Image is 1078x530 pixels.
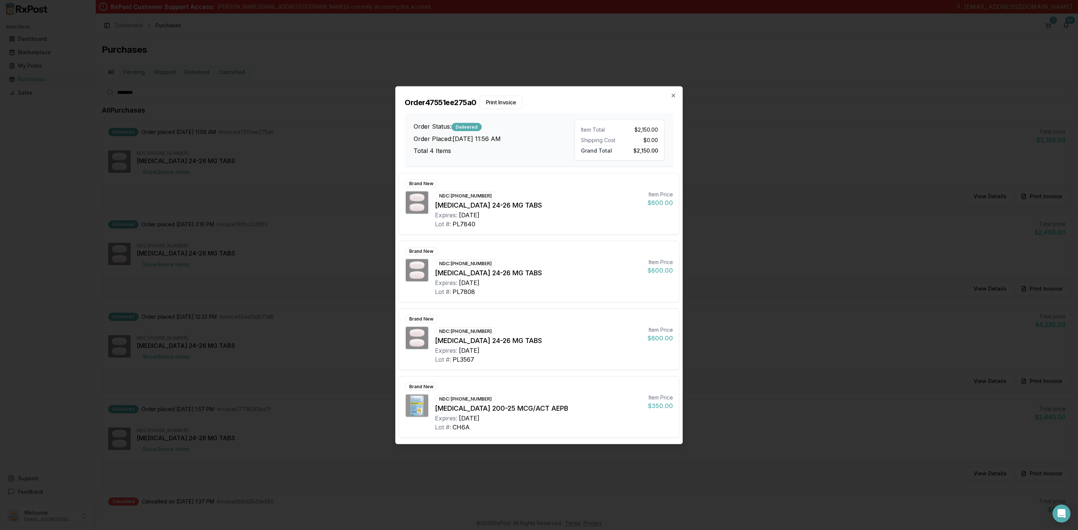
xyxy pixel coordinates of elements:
div: NDC: [PHONE_NUMBER] [435,259,496,267]
div: Shipping Cost [581,136,616,144]
div: PL3567 [453,355,474,364]
h2: Order 47551ee275a0 [405,95,673,109]
span: $2,150.00 [633,145,658,153]
div: [DATE] [459,278,479,287]
div: Lot #: [435,355,451,364]
div: $600.00 [648,333,673,342]
div: Item Price [648,258,673,266]
div: Lot #: [435,219,451,228]
button: Print Invoice [479,95,523,109]
div: Delivered [451,123,482,131]
img: Entresto 24-26 MG TABS [406,191,428,214]
h3: Total 4 Items [414,146,575,155]
div: NDC: [PHONE_NUMBER] [435,395,496,403]
div: [MEDICAL_DATA] 24-26 MG TABS [435,267,642,278]
div: [MEDICAL_DATA] 200-25 MCG/ACT AEPB [435,403,642,413]
div: [MEDICAL_DATA] 24-26 MG TABS [435,200,642,210]
div: Brand New [405,179,438,187]
div: Brand New [405,247,438,255]
span: Grand Total [581,145,612,153]
div: $600.00 [648,198,673,207]
div: $0.00 [622,136,658,144]
div: CH6A [453,422,470,431]
div: PL7840 [453,219,475,228]
div: [MEDICAL_DATA] 24-26 MG TABS [435,335,642,346]
div: Expires: [435,413,457,422]
h3: Order Placed: [DATE] 11:56 AM [414,134,575,143]
div: $350.00 [648,401,673,410]
div: NDC: [PHONE_NUMBER] [435,327,496,335]
div: Lot #: [435,422,451,431]
div: Expires: [435,346,457,355]
div: Item Price [648,326,673,333]
img: Breo Ellipta 200-25 MCG/ACT AEPB [406,394,428,417]
div: Lot #: [435,287,451,296]
div: Brand New [405,315,438,323]
div: PL7808 [453,287,475,296]
img: Entresto 24-26 MG TABS [406,259,428,281]
div: Item Total [581,126,616,133]
div: NDC: [PHONE_NUMBER] [435,192,496,200]
img: Entresto 24-26 MG TABS [406,327,428,349]
span: $2,150.00 [634,126,658,133]
div: [DATE] [459,413,479,422]
div: [DATE] [459,346,479,355]
div: Expires: [435,210,457,219]
div: [DATE] [459,210,479,219]
div: $600.00 [648,266,673,275]
div: Item Price [648,190,673,198]
div: Item Price [648,393,673,401]
div: Brand New [405,382,438,390]
div: Expires: [435,278,457,287]
h3: Order Status: [414,122,575,131]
